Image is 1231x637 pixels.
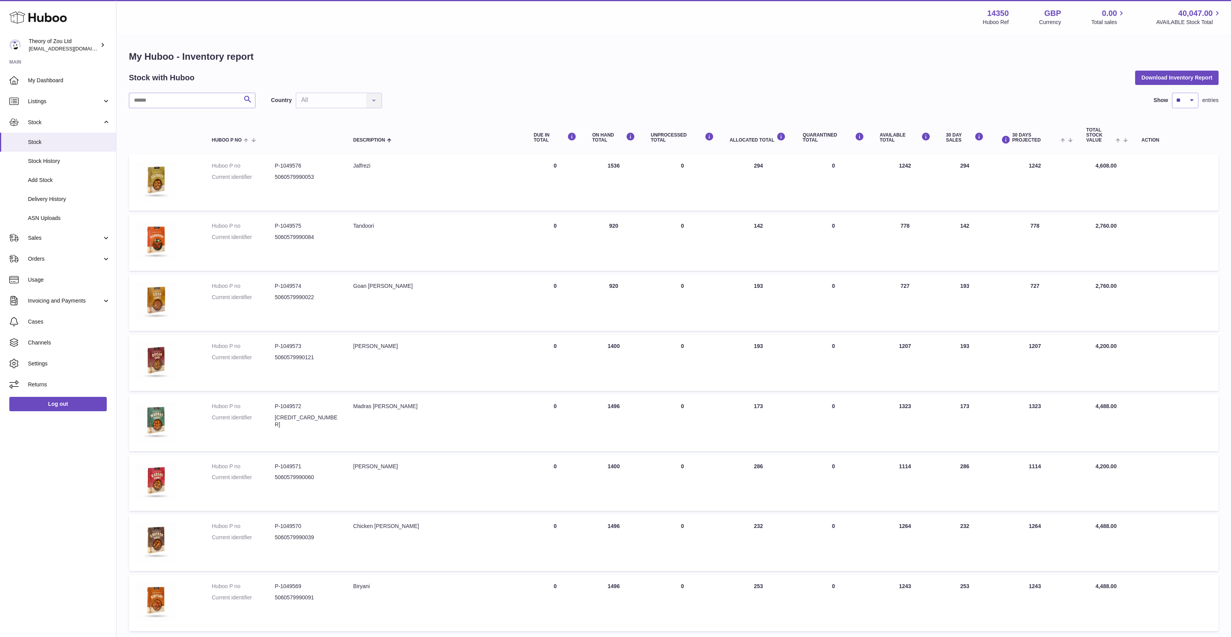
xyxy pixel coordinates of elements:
td: 1243 [991,575,1079,631]
td: 286 [938,455,991,511]
dd: P-1049569 [275,583,338,590]
span: entries [1202,97,1219,104]
td: 1400 [584,455,643,511]
span: 0 [832,343,835,349]
td: 1400 [584,335,643,391]
dt: Huboo P no [212,583,274,590]
td: 193 [938,275,991,331]
a: Log out [9,397,107,411]
span: 0 [832,163,835,169]
span: Channels [28,339,110,346]
img: product image [137,282,175,321]
dt: Huboo P no [212,343,274,350]
dt: Current identifier [212,474,274,481]
span: Stock [28,138,110,146]
span: 2,760.00 [1096,223,1117,229]
td: 232 [938,515,991,571]
div: Currency [1039,19,1061,26]
dd: 5060579990053 [275,173,338,181]
span: ASN Uploads [28,215,110,222]
img: product image [137,403,175,441]
dt: Current identifier [212,354,274,361]
span: My Dashboard [28,77,110,84]
span: 4,608.00 [1096,163,1117,169]
dt: Current identifier [212,534,274,541]
button: Download Inventory Report [1135,71,1219,85]
td: 294 [938,154,991,211]
td: 1114 [991,455,1079,511]
td: 0 [526,395,585,451]
td: 142 [722,215,795,271]
td: 142 [938,215,991,271]
span: 0 [832,583,835,589]
dt: Current identifier [212,173,274,181]
dd: P-1049575 [275,222,338,230]
span: 0 [832,283,835,289]
span: Sales [28,234,102,242]
dt: Current identifier [212,594,274,601]
td: 1207 [872,335,938,391]
a: 40,047.00 AVAILABLE Stock Total [1156,8,1222,26]
h2: Stock with Huboo [129,73,194,83]
dd: 5060579990121 [275,354,338,361]
dd: 5060579990039 [275,534,338,541]
td: 1496 [584,515,643,571]
div: DUE IN TOTAL [534,132,577,143]
img: internalAdmin-14350@internal.huboo.com [9,39,21,51]
a: 0.00 Total sales [1091,8,1126,26]
td: 253 [938,575,991,631]
div: Action [1141,138,1211,143]
span: AVAILABLE Stock Total [1156,19,1222,26]
img: product image [137,222,175,261]
td: 727 [872,275,938,331]
div: 30 DAY SALES [946,132,984,143]
span: 0 [832,403,835,409]
div: Biryani [353,583,518,590]
td: 778 [872,215,938,271]
div: [PERSON_NAME] [353,343,518,350]
div: ALLOCATED Total [729,132,787,143]
dd: P-1049571 [275,463,338,470]
span: 0 [832,223,835,229]
td: 1264 [872,515,938,571]
td: 193 [722,275,795,331]
span: 2,760.00 [1096,283,1117,289]
div: Madras [PERSON_NAME] [353,403,518,410]
td: 0 [526,154,585,211]
label: Country [271,97,292,104]
span: 4,488.00 [1096,583,1117,589]
dd: P-1049576 [275,162,338,170]
td: 193 [722,335,795,391]
td: 0 [526,215,585,271]
span: Orders [28,255,102,263]
span: 4,200.00 [1096,343,1117,349]
span: Stock [28,119,102,126]
td: 0 [643,395,722,451]
span: Cases [28,318,110,325]
img: product image [137,343,175,381]
td: 1243 [872,575,938,631]
div: ON HAND Total [592,132,635,143]
img: product image [137,162,175,201]
dd: 5060579990060 [275,474,338,481]
td: 1242 [872,154,938,211]
td: 0 [643,275,722,331]
dd: 5060579990091 [275,594,338,601]
td: 286 [722,455,795,511]
td: 0 [643,154,722,211]
td: 1496 [584,395,643,451]
td: 920 [584,275,643,331]
dd: P-1049572 [275,403,338,410]
div: AVAILABLE Total [880,132,931,143]
dd: P-1049574 [275,282,338,290]
span: 4,488.00 [1096,403,1117,409]
span: 4,488.00 [1096,523,1117,529]
div: Tandoori [353,222,518,230]
div: [PERSON_NAME] [353,463,518,470]
td: 173 [938,395,991,451]
strong: GBP [1044,8,1061,19]
td: 1536 [584,154,643,211]
h1: My Huboo - Inventory report [129,50,1219,63]
div: Huboo Ref [983,19,1009,26]
td: 0 [643,455,722,511]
